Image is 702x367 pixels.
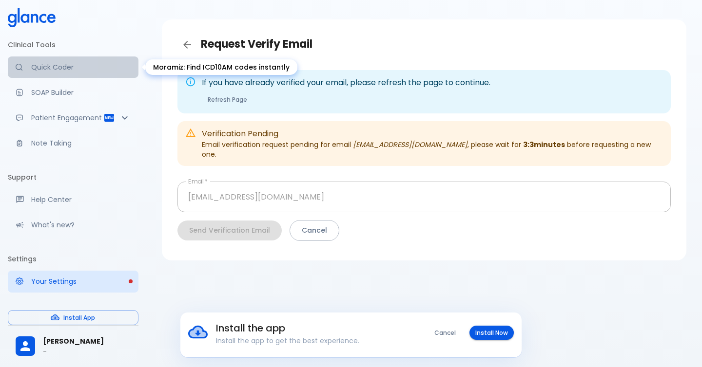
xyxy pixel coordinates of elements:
[145,59,297,75] div: Moramiz: Find ICD10AM codes instantly
[31,113,103,123] p: Patient Engagement
[8,271,138,292] a: Please complete account setup
[8,330,138,363] div: [PERSON_NAME]-
[429,326,462,340] button: Cancel
[177,35,197,55] a: Back
[31,276,131,286] p: Your Settings
[8,107,138,128] div: Patient Reports & Referrals
[8,214,138,236] div: Recent updates and feature releases
[31,220,131,230] p: What's new?
[8,132,138,154] a: Advanced note-taking
[469,326,514,340] button: Install Now
[8,33,138,56] li: Clinical Tools
[202,77,490,89] p: If you have already verified your email, please refresh the page to continue.
[31,62,131,72] p: Quick Coder
[8,189,138,210] a: Get help from our support team
[202,92,253,107] button: Refresh Page
[353,140,468,149] i: [EMAIL_ADDRESS][DOMAIN_NAME]
[202,124,663,163] div: Email verification request pending for email , please wait for before requesting a new one.
[43,336,131,347] span: [PERSON_NAME]
[8,247,138,271] li: Settings
[31,88,131,97] p: SOAP Builder
[8,165,138,189] li: Support
[523,140,565,149] b: 3:3 minutes
[31,195,131,204] p: Help Center
[216,336,403,346] p: Install the app to get the best experience.
[8,82,138,103] a: Docugen: Compose a clinical documentation in seconds
[177,35,671,55] h3: Request Verify Email
[8,310,138,325] button: Install App
[8,56,138,78] a: Moramiz: Find ICD10AM codes instantly
[290,220,339,241] button: Cancel
[216,320,403,336] h6: Install the app
[202,128,663,140] p: Verification Pending
[31,138,131,148] p: Note Taking
[43,347,131,356] p: -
